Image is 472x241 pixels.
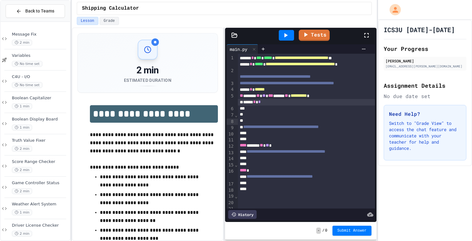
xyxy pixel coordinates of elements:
div: 4 [227,86,234,93]
div: 11 [227,137,234,143]
span: 1 min [12,103,32,109]
span: Game Controller Status [12,180,69,186]
div: Estimated Duration [124,77,171,83]
div: 3 [227,81,234,87]
span: Shipping Calculator [82,5,139,12]
div: main.py [227,44,258,54]
span: / [322,228,324,233]
span: No time set [12,61,42,67]
span: 1 min [12,209,32,215]
span: Message Fix [12,32,69,37]
span: 2 min [12,40,32,46]
iframe: chat widget [446,216,466,235]
span: 0 [325,228,327,233]
div: [EMAIL_ADDRESS][PERSON_NAME][DOMAIN_NAME] [386,64,465,69]
div: 18 [227,187,234,194]
h2: Your Progress [384,44,466,53]
span: Truth Value Fixer [12,138,69,143]
div: 17 [227,181,234,187]
span: Fold line [234,162,238,167]
h2: Assignment Details [384,81,466,90]
button: Lesson [77,17,98,25]
div: 1 [227,55,234,68]
span: C4U - I/O [12,74,69,80]
span: Variables [12,53,69,58]
div: 7 [227,112,234,118]
span: No time set [12,82,42,88]
span: 2 min [12,188,32,194]
button: Back to Teams [6,4,65,18]
span: 2 min [12,231,32,237]
a: Tests [299,30,330,41]
div: 21 [227,206,234,212]
div: 2 min [124,65,171,76]
span: - [316,228,321,234]
div: 5 [227,93,234,106]
div: 8 [227,119,234,125]
span: Fold line [234,194,238,199]
span: Submit Answer [337,228,367,233]
div: 2 [227,68,234,81]
div: 15 [227,162,234,168]
div: 14 [227,156,234,162]
div: History [228,210,257,219]
div: 19 [227,193,234,199]
div: 6 [227,106,234,112]
span: Driver License Checker [12,223,69,228]
button: Submit Answer [332,226,372,236]
div: My Account [383,2,402,17]
div: 13 [227,150,234,156]
div: main.py [227,46,250,52]
div: 20 [227,200,234,206]
span: 2 min [12,167,32,173]
span: Boolean Capitalizer [12,96,69,101]
span: 2 min [12,146,32,152]
span: Score Range Checker [12,159,69,165]
div: [PERSON_NAME] [386,58,465,64]
span: 1 min [12,125,32,130]
span: Weather Alert System [12,202,69,207]
span: Back to Teams [25,8,54,14]
span: Boolean Display Board [12,117,69,122]
div: 16 [227,168,234,181]
button: Grade [100,17,119,25]
iframe: chat widget [420,189,466,215]
div: 12 [227,143,234,150]
div: 9 [227,125,234,131]
div: 10 [227,131,234,137]
h1: ICS3U [DATE]-[DATE] [384,25,455,34]
span: Fold line [234,113,238,118]
div: No due date set [384,92,466,100]
h3: Need Help? [389,110,461,118]
p: Switch to "Grade View" to access the chat feature and communicate with your teacher for help and ... [389,120,461,151]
